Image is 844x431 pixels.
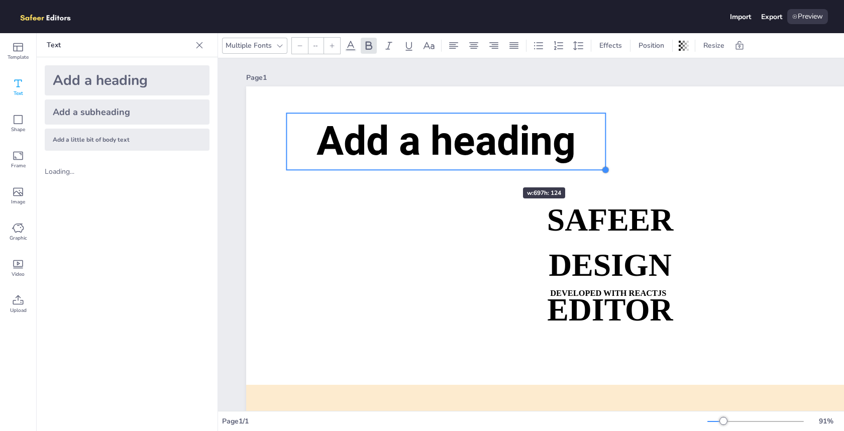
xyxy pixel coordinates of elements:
img: logo.png [16,9,85,24]
div: Page 1 / 1 [222,416,707,426]
span: Template [8,53,29,61]
span: Image [11,198,25,206]
strong: DEVELOPED WITH REACTJS [550,289,666,298]
span: Frame [11,162,26,170]
div: Import [730,12,751,22]
div: 91 % [814,416,838,426]
div: Add a subheading [45,99,209,125]
strong: DESIGN EDITOR [547,247,673,327]
div: Multiple Fonts [224,39,274,52]
span: Text [14,89,23,97]
span: Position [637,41,666,50]
div: Preview [787,9,828,24]
strong: SAFEER [547,202,674,238]
span: Effects [597,41,624,50]
span: Graphic [10,234,27,242]
div: Add a heading [45,65,209,95]
span: Video [12,270,25,278]
span: Upload [10,306,27,314]
p: Text [47,33,191,57]
div: Loading... [45,167,97,176]
span: Shape [11,126,25,134]
span: Add a heading [316,118,576,165]
div: Add a little bit of body text [45,129,209,151]
div: w: 697 h: 124 [523,187,565,198]
span: Resize [701,41,726,50]
div: Export [761,12,782,22]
